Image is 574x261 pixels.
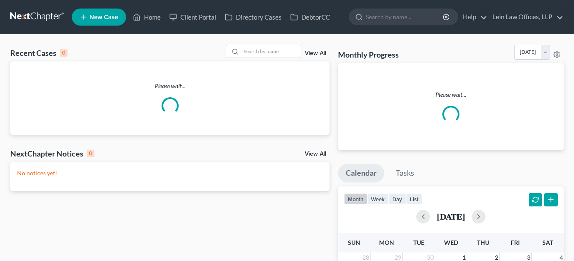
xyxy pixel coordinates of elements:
span: Sat [542,239,553,246]
span: Thu [477,239,489,246]
a: Lein Law Offices, LLP [488,9,563,25]
a: Client Portal [165,9,221,25]
a: View All [305,50,326,56]
a: Calendar [338,164,384,183]
a: Help [459,9,487,25]
span: Wed [444,239,458,246]
button: month [344,193,367,205]
div: Recent Cases [10,48,68,58]
button: week [367,193,389,205]
div: 0 [60,49,68,57]
a: View All [305,151,326,157]
span: Mon [379,239,394,246]
p: Please wait... [10,82,330,90]
span: Sun [348,239,360,246]
div: NextChapter Notices [10,148,94,159]
input: Search by name... [366,9,444,25]
h2: [DATE] [437,212,465,221]
p: No notices yet! [17,169,323,177]
a: DebtorCC [286,9,334,25]
button: list [406,193,422,205]
a: Directory Cases [221,9,286,25]
button: day [389,193,406,205]
h3: Monthly Progress [338,49,399,60]
span: Fri [511,239,520,246]
span: Tue [413,239,424,246]
p: Please wait... [345,90,557,99]
span: New Case [89,14,118,20]
a: Tasks [388,164,422,183]
div: 0 [87,150,94,157]
input: Search by name... [241,45,301,58]
a: Home [129,9,165,25]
